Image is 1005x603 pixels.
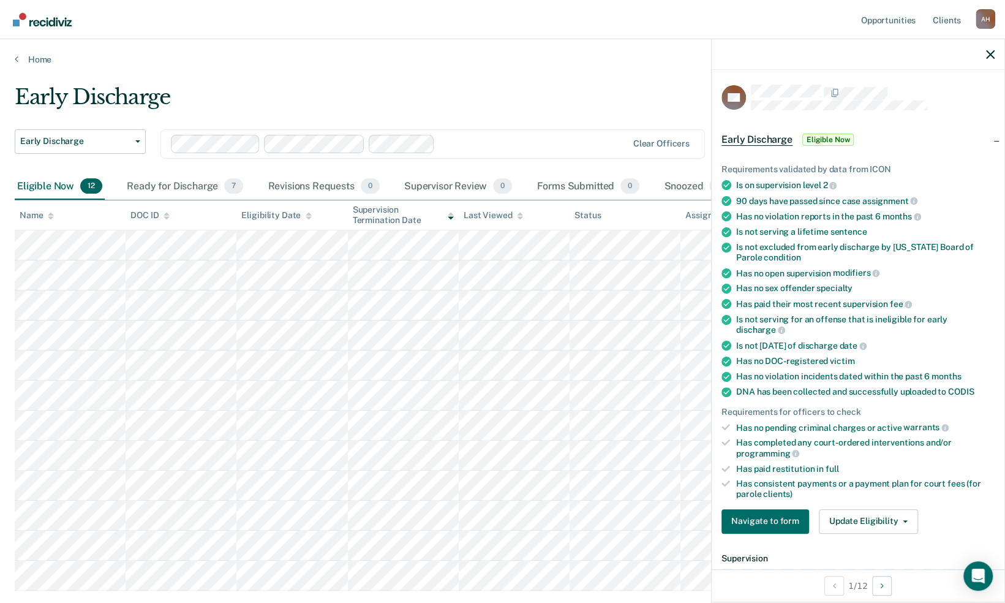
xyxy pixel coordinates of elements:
[736,325,785,335] span: discharge
[816,283,853,293] span: specialty
[839,341,866,351] span: date
[802,134,854,146] span: Eligible Now
[661,173,736,200] div: Snoozed
[736,464,995,474] div: Has paid restitution in
[736,298,995,309] div: Has paid their most recent supervision
[830,356,854,366] span: victim
[124,173,246,200] div: Ready for Discharge
[721,164,995,175] div: Requirements validated by data from ICON
[872,576,892,596] button: Next Opportunity
[976,9,995,29] button: Profile dropdown button
[736,387,995,397] div: DNA has been collected and successfully uploaded to
[736,283,995,294] div: Has no sex offender
[80,178,102,194] span: 12
[620,178,639,194] span: 0
[721,553,995,564] dt: Supervision
[736,314,995,335] div: Is not serving for an offense that is ineligible for early
[130,210,170,221] div: DOC ID
[712,120,1004,159] div: Early DischargeEligible Now
[574,210,601,221] div: Status
[830,227,867,237] span: sentence
[736,227,995,237] div: Is not serving a lifetime
[224,178,243,194] span: 7
[20,136,130,146] span: Early Discharge
[736,195,995,207] div: 90 days have passed since case
[353,205,454,226] div: Supervision Termination Date
[721,509,809,534] button: Navigate to form
[963,561,993,591] div: Open Intercom Messenger
[402,173,515,200] div: Supervisor Review
[903,422,949,432] span: warrants
[721,134,792,146] span: Early Discharge
[948,387,974,396] span: CODIS
[736,449,799,458] span: programming
[15,85,769,119] div: Early Discharge
[764,252,801,262] span: condition
[534,173,642,200] div: Forms Submitted
[862,196,917,206] span: assignment
[883,211,921,221] span: months
[493,178,512,194] span: 0
[633,138,690,149] div: Clear officers
[20,210,54,221] div: Name
[712,569,1004,602] div: 1 / 12
[736,211,995,222] div: Has no violation reports in the past 6
[976,9,995,29] div: A H
[736,242,995,263] div: Is not excluded from early discharge by [US_STATE] Board of Parole
[15,54,990,65] a: Home
[709,178,733,194] span: 23
[721,509,814,534] a: Navigate to form link
[823,180,837,190] span: 2
[685,210,743,221] div: Assigned to
[361,178,380,194] span: 0
[241,210,312,221] div: Eligibility Date
[265,173,382,200] div: Revisions Requests
[736,371,995,382] div: Has no violation incidents dated within the past 6
[824,576,844,596] button: Previous Opportunity
[736,438,995,458] div: Has completed any court-ordered interventions and/or
[721,407,995,417] div: Requirements for officers to check
[819,509,918,534] button: Update Eligibility
[15,173,105,200] div: Eligible Now
[736,340,995,351] div: Is not [DATE] of discharge
[826,464,838,474] span: full
[736,356,995,366] div: Has no DOC-registered
[736,268,995,279] div: Has no open supervision
[736,180,995,191] div: Is on supervision level
[464,210,523,221] div: Last Viewed
[736,422,995,433] div: Has no pending criminal charges or active
[890,299,912,309] span: fee
[763,489,792,499] span: clients)
[833,268,880,278] span: modifiers
[13,13,72,26] img: Recidiviz
[932,371,961,381] span: months
[736,479,995,499] div: Has consistent payments or a payment plan for court fees (for parole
